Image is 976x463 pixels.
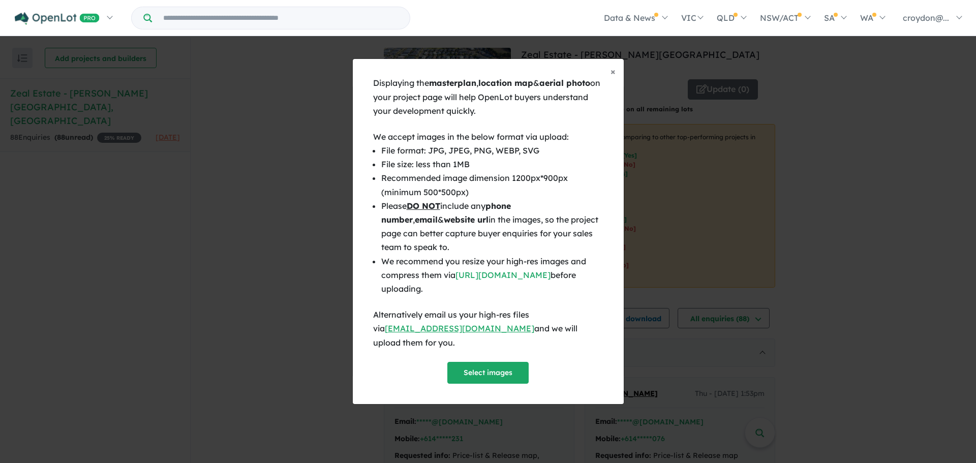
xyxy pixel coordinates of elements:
b: aerial photo [539,78,590,88]
div: Alternatively email us your high-res files via and we will upload them for you. [373,308,603,350]
b: website url [444,214,489,225]
button: Select images [447,362,529,384]
span: croydon@... [903,13,949,23]
li: Please include any , & in the images, so the project page can better capture buyer enquiries for ... [381,199,603,255]
li: File format: JPG, JPEG, PNG, WEBP, SVG [381,144,603,158]
div: We accept images in the below format via upload: [373,130,603,144]
b: location map [478,78,533,88]
b: email [415,214,438,225]
div: Displaying the , & on your project page will help OpenLot buyers understand your development quic... [373,76,603,118]
a: [URL][DOMAIN_NAME] [455,270,551,280]
li: File size: less than 1MB [381,158,603,171]
img: Openlot PRO Logo White [15,12,100,25]
input: Try estate name, suburb, builder or developer [154,7,408,29]
a: [EMAIL_ADDRESS][DOMAIN_NAME] [385,323,534,333]
li: Recommended image dimension 1200px*900px (minimum 500*500px) [381,171,603,199]
u: DO NOT [407,201,440,211]
li: We recommend you resize your high-res images and compress them via before uploading. [381,255,603,296]
b: masterplan [429,78,476,88]
span: × [611,66,616,77]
